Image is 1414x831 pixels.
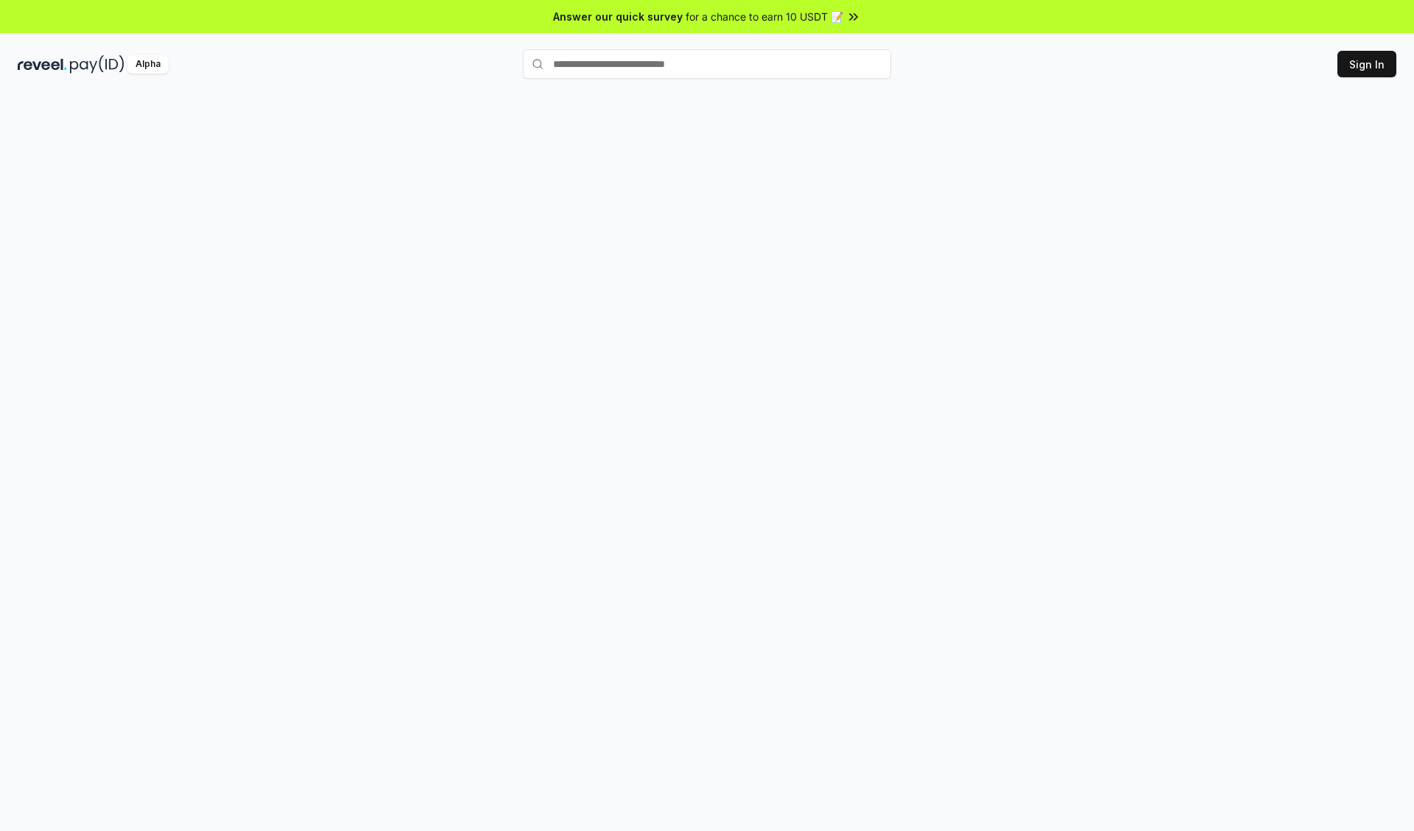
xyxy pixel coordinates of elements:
span: for a chance to earn 10 USDT 📝 [686,9,843,24]
div: Alpha [127,55,169,74]
button: Sign In [1337,51,1396,77]
span: Answer our quick survey [553,9,683,24]
img: reveel_dark [18,55,67,74]
img: pay_id [70,55,124,74]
